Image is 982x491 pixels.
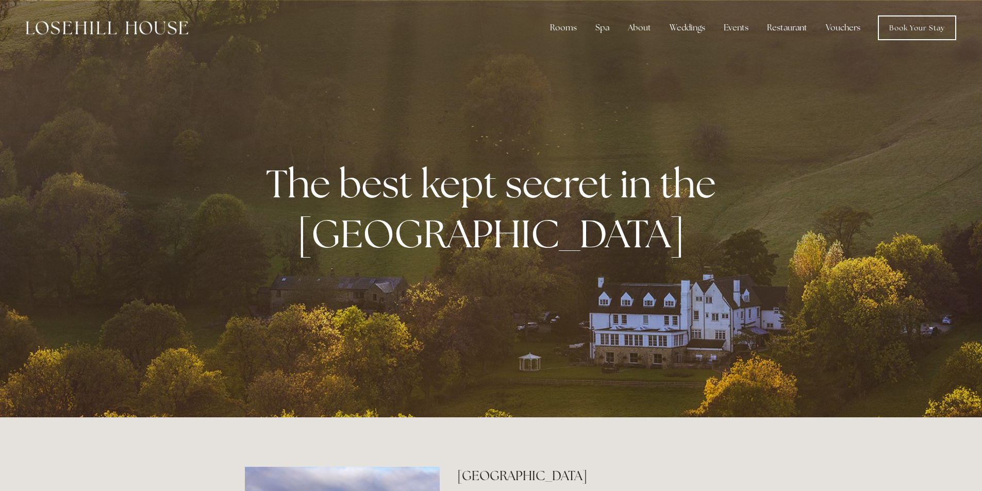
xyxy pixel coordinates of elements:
[457,467,737,485] h2: [GEOGRAPHIC_DATA]
[878,15,956,40] a: Book Your Stay
[266,158,724,259] strong: The best kept secret in the [GEOGRAPHIC_DATA]
[818,18,869,38] a: Vouchers
[759,18,815,38] div: Restaurant
[26,21,188,35] img: Losehill House
[620,18,659,38] div: About
[661,18,713,38] div: Weddings
[542,18,585,38] div: Rooms
[587,18,618,38] div: Spa
[715,18,757,38] div: Events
